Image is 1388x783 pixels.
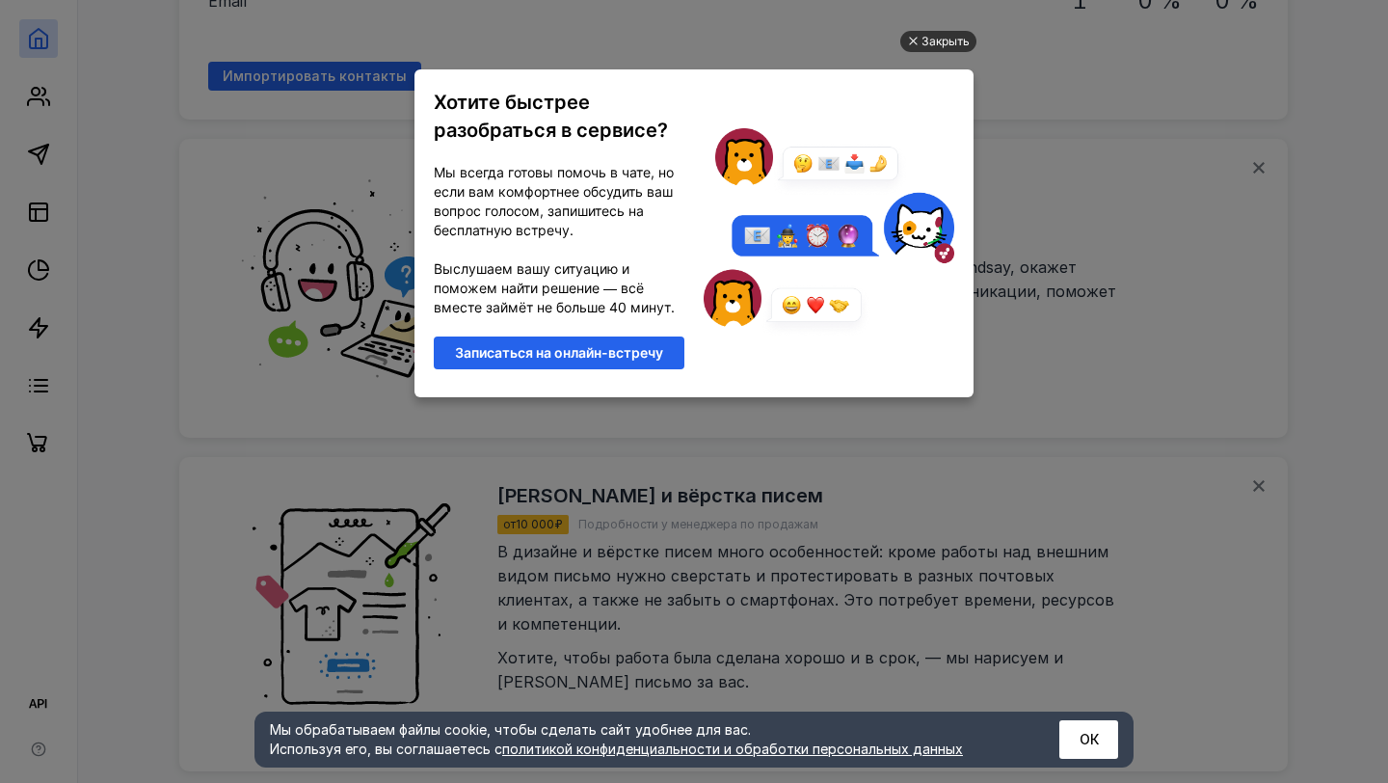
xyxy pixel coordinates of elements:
span: Хотите быстрее разобраться в сервисе? [434,91,668,142]
button: ОК [1059,720,1118,759]
a: Записаться на онлайн-встречу [434,337,684,369]
a: политикой конфиденциальности и обработки персональных данных [502,741,963,757]
p: Мы всегда готовы помочь в чате, но если вам комфортнее обсудить ваш вопрос голосом, запишитесь на... [434,163,684,240]
div: Мы обрабатываем файлы cookie, чтобы сделать сайт удобнее для вас. Используя его, вы соглашаетесь c [270,720,1012,759]
div: Закрыть [921,31,970,52]
p: Выслушаем вашу ситуацию и поможем найти решение — всё вместе займёт не больше 40 минут. [434,259,684,317]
